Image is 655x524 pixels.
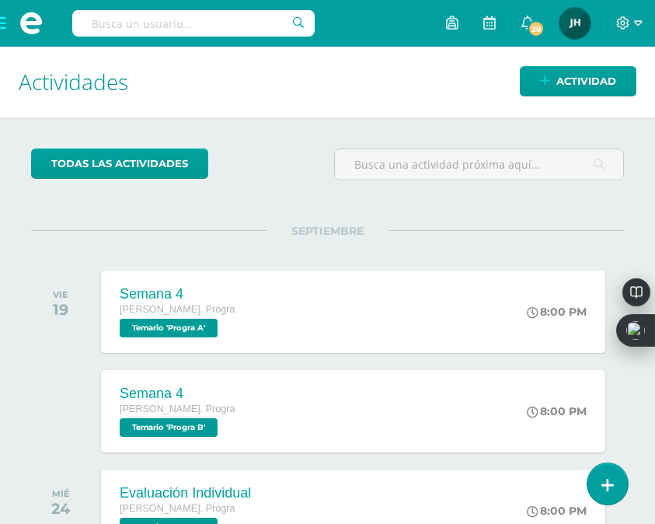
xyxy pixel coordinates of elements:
div: Semana 4 [120,386,235,402]
input: Busca una actividad próxima aquí... [335,149,624,180]
div: Evaluación Individual [120,485,251,501]
span: Temario 'Progra B' [120,418,218,437]
a: todas las Actividades [31,148,208,179]
h1: Actividades [19,47,636,117]
img: 8f6081552c2c2e82198f93275e96240a.png [559,8,591,39]
input: Busca un usuario... [72,10,315,37]
div: 8:00 PM [527,305,587,319]
span: Actividad [556,67,616,96]
span: 28 [528,20,545,37]
span: [PERSON_NAME]. Progra [120,503,235,514]
div: VIE [53,289,68,300]
div: 19 [53,300,68,319]
span: [PERSON_NAME]. Progra [120,403,235,414]
div: MIÉ [51,488,70,499]
div: 24 [51,499,70,518]
span: [PERSON_NAME]. Progra [120,304,235,315]
div: 8:00 PM [527,404,587,418]
div: 8:00 PM [527,504,587,518]
a: Actividad [520,66,636,96]
span: SEPTIEMBRE [267,224,388,238]
span: Temario 'Progra A' [120,319,218,337]
div: Semana 4 [120,286,235,302]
